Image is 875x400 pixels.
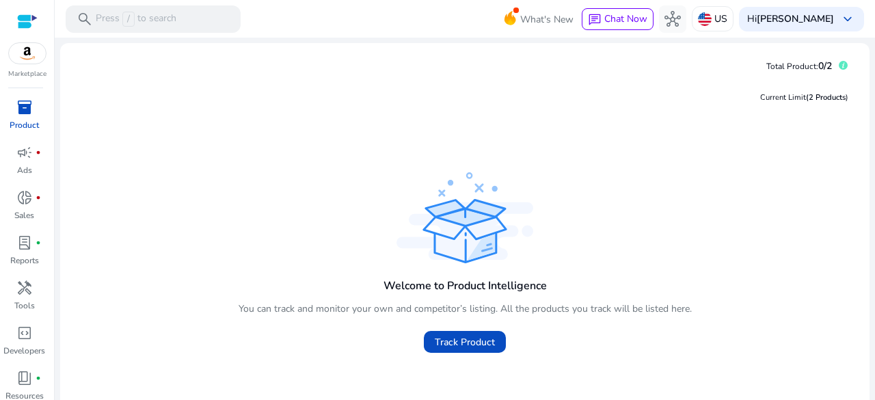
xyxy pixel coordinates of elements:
[16,370,33,386] span: book_4
[36,240,41,245] span: fiber_manual_record
[760,92,848,104] div: Current Limit )
[698,12,712,26] img: us.svg
[16,325,33,341] span: code_blocks
[122,12,135,27] span: /
[16,99,33,116] span: inventory_2
[10,254,39,267] p: Reports
[714,7,727,31] p: US
[96,12,176,27] p: Press to search
[604,12,647,25] span: Chat Now
[239,302,692,316] p: You can track and monitor your own and competitor’s listing. All the products you track will be l...
[766,61,818,72] span: Total Product:
[14,299,35,312] p: Tools
[77,11,93,27] span: search
[36,150,41,155] span: fiber_manual_record
[747,14,834,24] p: Hi
[818,59,832,72] span: 0/2
[806,92,846,103] span: (2 Products
[17,164,32,176] p: Ads
[3,345,45,357] p: Developers
[16,235,33,251] span: lab_profile
[757,12,834,25] b: [PERSON_NAME]
[659,5,686,33] button: hub
[520,8,574,31] span: What's New
[396,172,533,263] img: track_product.svg
[10,119,39,131] p: Product
[582,8,654,30] button: chatChat Now
[383,280,547,293] h4: Welcome to Product Intelligence
[16,189,33,206] span: donut_small
[36,195,41,200] span: fiber_manual_record
[9,43,46,64] img: amazon.svg
[14,209,34,222] p: Sales
[588,13,602,27] span: chat
[36,375,41,381] span: fiber_manual_record
[839,11,856,27] span: keyboard_arrow_down
[16,280,33,296] span: handyman
[664,11,681,27] span: hub
[16,144,33,161] span: campaign
[8,69,46,79] p: Marketplace
[435,335,495,349] span: Track Product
